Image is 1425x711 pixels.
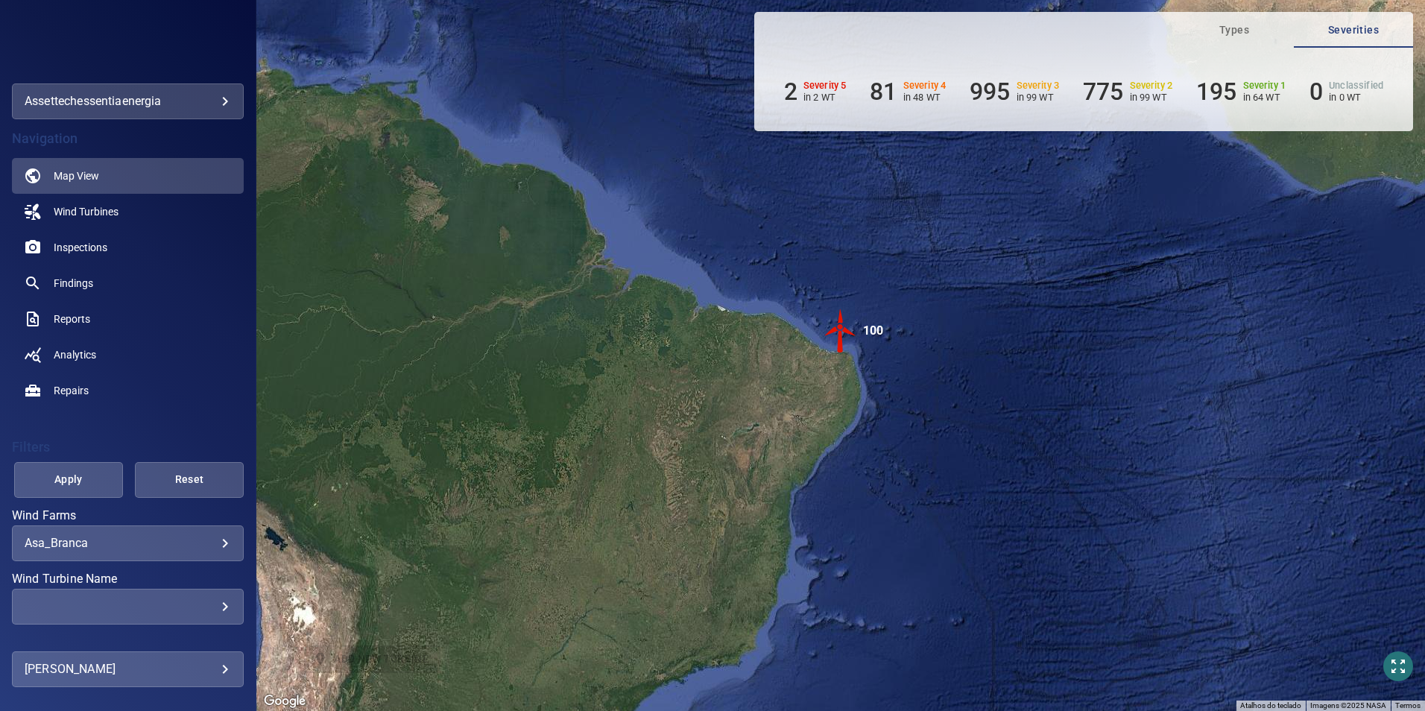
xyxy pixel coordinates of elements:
p: in 99 WT [1017,92,1060,103]
span: Reports [54,312,90,326]
li: Severity 3 [970,78,1059,106]
a: map active [12,158,244,194]
button: Reset [135,462,244,498]
span: Apply [33,470,104,489]
p: in 48 WT [903,92,947,103]
img: assettechessentiaenergia-logo [54,30,203,60]
span: Analytics [54,347,96,362]
div: Wind Farms [12,525,244,561]
gmp-advanced-marker: 100 [818,309,863,355]
span: Map View [54,168,99,183]
a: Termos (abre em uma nova guia) [1395,701,1421,710]
a: reports noActive [12,301,244,337]
span: Repairs [54,383,89,398]
h6: Severity 2 [1130,80,1173,91]
li: Severity 5 [784,78,847,106]
button: Atalhos do teclado [1240,701,1301,711]
span: Wind Turbines [54,204,119,219]
span: Reset [154,470,225,489]
div: Wind Turbine Name [12,589,244,625]
p: in 99 WT [1130,92,1173,103]
span: Types [1184,21,1285,39]
div: Asa_Branca [25,536,231,550]
div: assettechessentiaenergia [25,89,231,113]
span: Inspections [54,240,107,255]
span: Imagens ©2025 NASA [1310,701,1386,710]
img: windFarmIconCat5.svg [818,309,863,353]
h6: 2 [784,78,797,106]
h6: Severity 5 [803,80,847,91]
h6: Unclassified [1329,80,1383,91]
h6: 775 [1083,78,1123,106]
img: Google [260,692,309,711]
span: Severities [1303,21,1404,39]
h6: Severity 1 [1243,80,1286,91]
h4: Navigation [12,131,244,146]
p: in 64 WT [1243,92,1286,103]
li: Severity 2 [1083,78,1172,106]
li: Severity 1 [1196,78,1286,106]
label: Wind Turbine Name [12,573,244,585]
p: in 2 WT [803,92,847,103]
div: assettechessentiaenergia [12,83,244,119]
h6: Severity 4 [903,80,947,91]
h6: 195 [1196,78,1236,106]
h4: Filters [12,440,244,455]
a: inspections noActive [12,230,244,265]
div: [PERSON_NAME] [25,657,231,681]
li: Severity Unclassified [1309,78,1383,106]
h6: Severity 3 [1017,80,1060,91]
h6: 995 [970,78,1010,106]
span: Findings [54,276,93,291]
a: windturbines noActive [12,194,244,230]
h6: 0 [1309,78,1323,106]
a: analytics noActive [12,337,244,373]
h6: 81 [870,78,897,106]
li: Severity 4 [870,78,946,106]
div: 100 [863,309,883,353]
p: in 0 WT [1329,92,1383,103]
label: Wind Farms [12,510,244,522]
a: repairs noActive [12,373,244,408]
a: Abrir esta área no Google Maps (abre uma nova janela) [260,692,309,711]
a: findings noActive [12,265,244,301]
button: Apply [14,462,123,498]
